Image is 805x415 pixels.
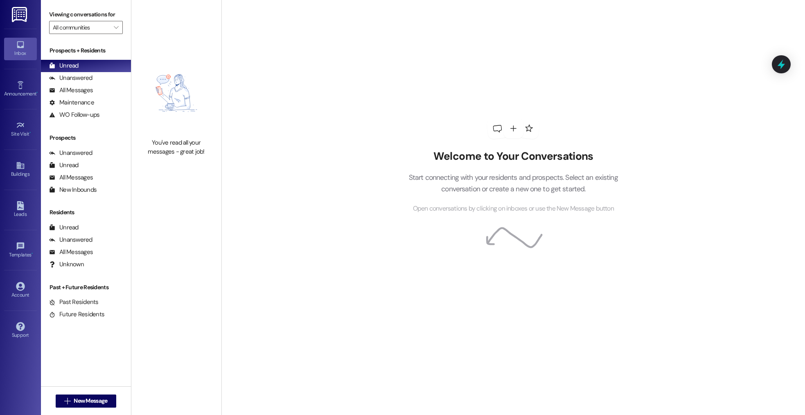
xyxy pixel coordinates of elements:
[49,149,92,157] div: Unanswered
[4,199,37,221] a: Leads
[49,173,93,182] div: All Messages
[396,150,630,163] h2: Welcome to Your Conversations
[64,398,70,404] i: 
[12,7,29,22] img: ResiDesk Logo
[49,236,92,244] div: Unanswered
[4,118,37,141] a: Site Visit •
[413,204,614,214] span: Open conversations by clicking on inboxes or use the New Message button
[4,279,37,302] a: Account
[4,159,37,181] a: Buildings
[49,8,123,21] label: Viewing conversations for
[49,223,79,232] div: Unread
[396,172,630,195] p: Start connecting with your residents and prospects. Select an existing conversation or create a n...
[49,186,97,194] div: New Inbounds
[49,111,99,119] div: WO Follow-ups
[49,98,94,107] div: Maintenance
[29,130,31,136] span: •
[4,38,37,60] a: Inbox
[49,161,79,170] div: Unread
[49,61,79,70] div: Unread
[4,239,37,261] a: Templates •
[49,298,99,306] div: Past Residents
[53,21,110,34] input: All communities
[49,74,92,82] div: Unanswered
[4,320,37,342] a: Support
[32,251,33,256] span: •
[56,395,116,408] button: New Message
[49,310,104,319] div: Future Residents
[41,208,131,217] div: Residents
[74,397,107,405] span: New Message
[49,248,93,256] div: All Messages
[49,260,84,269] div: Unknown
[41,134,131,142] div: Prospects
[114,24,118,31] i: 
[49,86,93,95] div: All Messages
[140,138,212,156] div: You've read all your messages - great job!
[140,52,212,135] img: empty-state
[41,283,131,292] div: Past + Future Residents
[36,90,38,95] span: •
[41,46,131,55] div: Prospects + Residents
